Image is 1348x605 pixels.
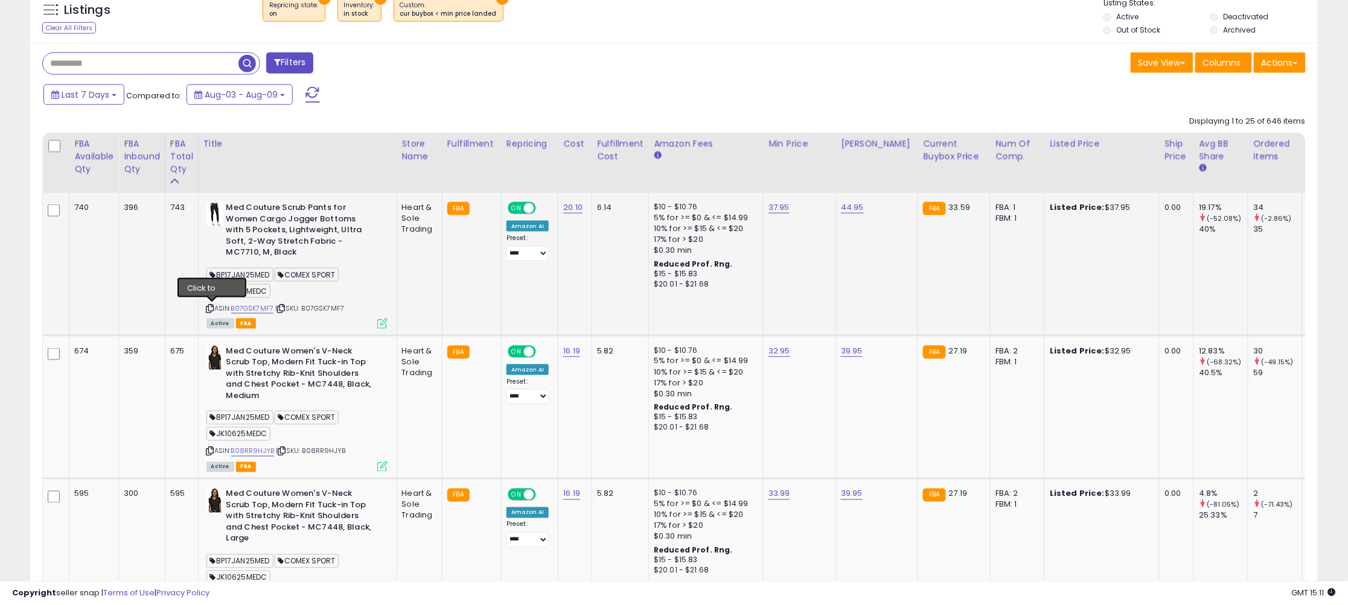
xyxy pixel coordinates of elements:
small: FBA [447,489,470,502]
div: 12.83% [1199,346,1248,356]
span: BP17JAN25MED [206,554,273,568]
div: 35 [1253,224,1302,235]
b: Listed Price: [1050,201,1105,213]
img: 31fZo-o8-hL._SL40_.jpg [206,202,223,226]
div: 5.82 [597,346,639,356]
div: $0.30 min [654,531,754,542]
div: Heart & Sole Trading [402,489,433,522]
img: 316yLQZlU7L._SL40_.jpg [206,346,223,370]
label: Deactivated [1224,11,1269,22]
div: 25.33% [1199,510,1248,521]
label: Archived [1224,25,1256,35]
span: BP17JAN25MED [206,411,273,425]
span: Custom: [400,1,497,19]
span: COMEX SPORT [275,268,339,282]
div: $20.01 - $21.68 [654,423,754,433]
button: Save View [1131,52,1193,73]
span: OFF [534,203,554,214]
a: 16.19 [563,345,580,357]
div: 19.17% [1199,202,1248,213]
a: 44.95 [841,201,864,214]
div: Preset: [506,521,549,548]
div: Cost [563,138,587,150]
div: 0.00 [1164,202,1184,213]
div: 59 [1253,367,1302,378]
span: JK10625MEDC [206,427,271,441]
div: 30 [1253,346,1302,356]
div: $15 - $15.83 [654,269,754,279]
div: Displaying 1 to 25 of 646 items [1190,116,1306,127]
button: Actions [1254,52,1306,73]
div: Heart & Sole Trading [402,346,433,379]
div: 595 [170,489,189,499]
div: Num of Comp. [995,138,1040,163]
a: 32.95 [768,345,790,357]
div: $20.01 - $21.68 [654,566,754,576]
small: (-71.43%) [1262,500,1293,510]
div: seller snap | | [12,588,209,599]
span: 2025-08-17 15:11 GMT [1292,587,1336,598]
div: ASIN: [206,202,388,327]
div: 17% for > $20 [654,234,754,245]
span: 27.19 [949,488,968,499]
small: FBA [447,202,470,215]
span: 33.59 [949,201,971,213]
label: Active [1117,11,1139,22]
label: Out of Stock [1117,25,1161,35]
div: 10% for >= $15 & <= $20 [654,367,754,378]
button: Columns [1195,52,1252,73]
small: FBA [923,346,945,359]
div: 34 [1253,202,1302,213]
b: Listed Price: [1050,345,1105,356]
div: 396 [124,202,156,213]
div: 17% for > $20 [654,521,754,531]
div: $10 - $10.76 [654,202,754,212]
div: FBA inbound Qty [124,138,160,176]
div: 6.14 [597,202,639,213]
div: 0.00 [1164,346,1184,356]
div: $0.30 min [654,388,754,399]
a: 33.99 [768,488,790,500]
span: COMEX SPORT [275,554,339,568]
span: Columns [1203,57,1241,69]
b: Reduced Prof. Rng. [654,545,733,556]
div: $0.30 min [654,245,754,256]
small: Avg BB Share. [1199,163,1206,174]
div: Fulfillment [447,138,496,150]
small: FBA [447,346,470,359]
div: cur buybox < min price landed [400,10,497,18]
div: $10 - $10.76 [654,346,754,356]
div: Current Buybox Price [923,138,985,163]
span: Aug-03 - Aug-09 [205,89,278,101]
img: 316yLQZlU7L._SL40_.jpg [206,489,223,513]
div: ASIN: [206,346,388,470]
div: FBA: 2 [995,489,1035,499]
div: 10% for >= $15 & <= $20 [654,510,754,521]
span: COMEX SPORT [275,411,339,425]
button: Filters [266,52,313,74]
div: FBA Available Qty [74,138,113,176]
div: 740 [74,202,109,213]
small: (-81.05%) [1207,500,1240,510]
span: 27.19 [949,345,968,356]
div: FBM: 1 [995,213,1035,224]
a: 39.95 [841,488,863,500]
div: $10 - $10.76 [654,489,754,499]
small: (-2.86%) [1262,214,1292,223]
div: $32.95 [1050,346,1150,356]
b: Med Couture Scrub Pants for Women Cargo Jogger Bottoms with 5 Pockets, Lightweight, Ultra Soft, 2... [226,202,373,261]
div: [PERSON_NAME] [841,138,913,150]
small: (-49.15%) [1262,357,1294,367]
span: FBA [236,318,257,329]
div: Ship Price [1164,138,1189,163]
h5: Listings [64,2,110,19]
div: 4.8% [1199,489,1248,499]
div: Ordered Items [1253,138,1297,163]
div: 0.00 [1164,489,1184,499]
div: $15 - $15.83 [654,413,754,423]
div: FBM: 1 [995,356,1035,367]
a: 16.19 [563,488,580,500]
div: FBA: 2 [995,346,1035,356]
span: Inventory : [344,1,375,19]
div: Clear All Filters [42,22,96,34]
